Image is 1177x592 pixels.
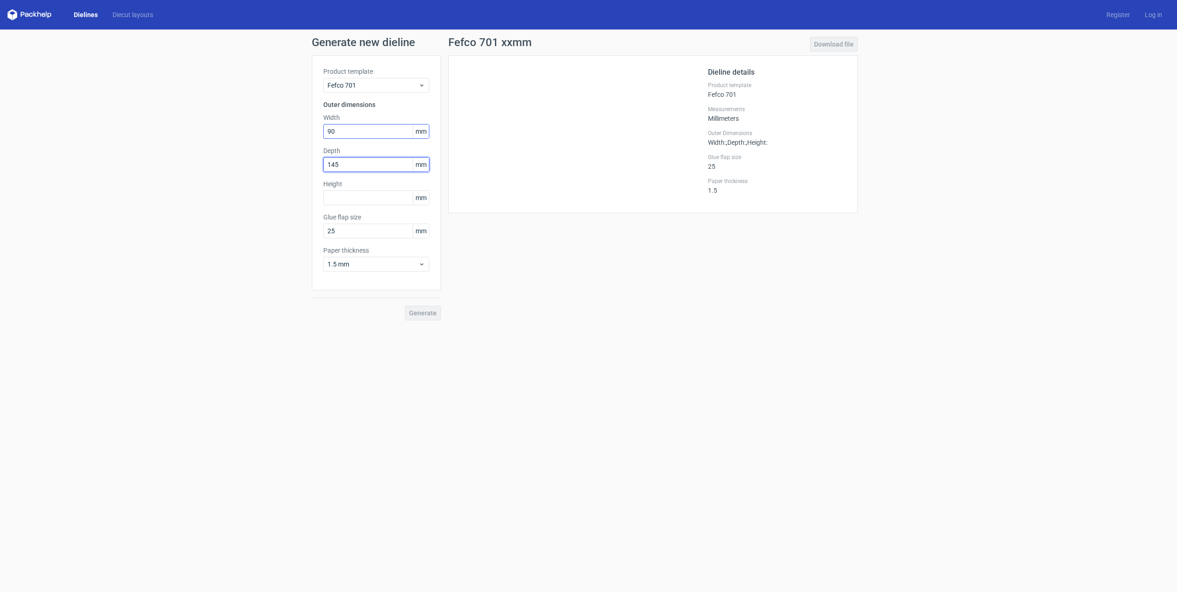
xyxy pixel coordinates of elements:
[708,178,846,185] label: Paper thickness
[708,106,846,113] label: Measurements
[105,10,160,19] a: Diecut layouts
[708,130,846,137] label: Outer Dimensions
[413,191,429,205] span: mm
[323,113,429,122] label: Width
[323,246,429,255] label: Paper thickness
[1099,10,1137,19] a: Register
[708,82,846,98] div: Fefco 701
[708,178,846,194] div: 1.5
[726,139,746,146] span: , Depth :
[708,82,846,89] label: Product template
[327,260,418,269] span: 1.5 mm
[413,224,429,238] span: mm
[312,37,865,48] h1: Generate new dieline
[323,100,429,109] h3: Outer dimensions
[708,139,726,146] span: Width :
[323,67,429,76] label: Product template
[413,158,429,172] span: mm
[323,213,429,222] label: Glue flap size
[323,146,429,155] label: Depth
[1137,10,1170,19] a: Log in
[708,106,846,122] div: Millimeters
[448,37,532,48] h1: Fefco 701 xxmm
[327,81,418,90] span: Fefco 701
[708,67,846,78] h2: Dieline details
[746,139,767,146] span: , Height :
[708,154,846,161] label: Glue flap size
[323,179,429,189] label: Height
[708,154,846,170] div: 25
[66,10,105,19] a: Dielines
[413,124,429,138] span: mm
